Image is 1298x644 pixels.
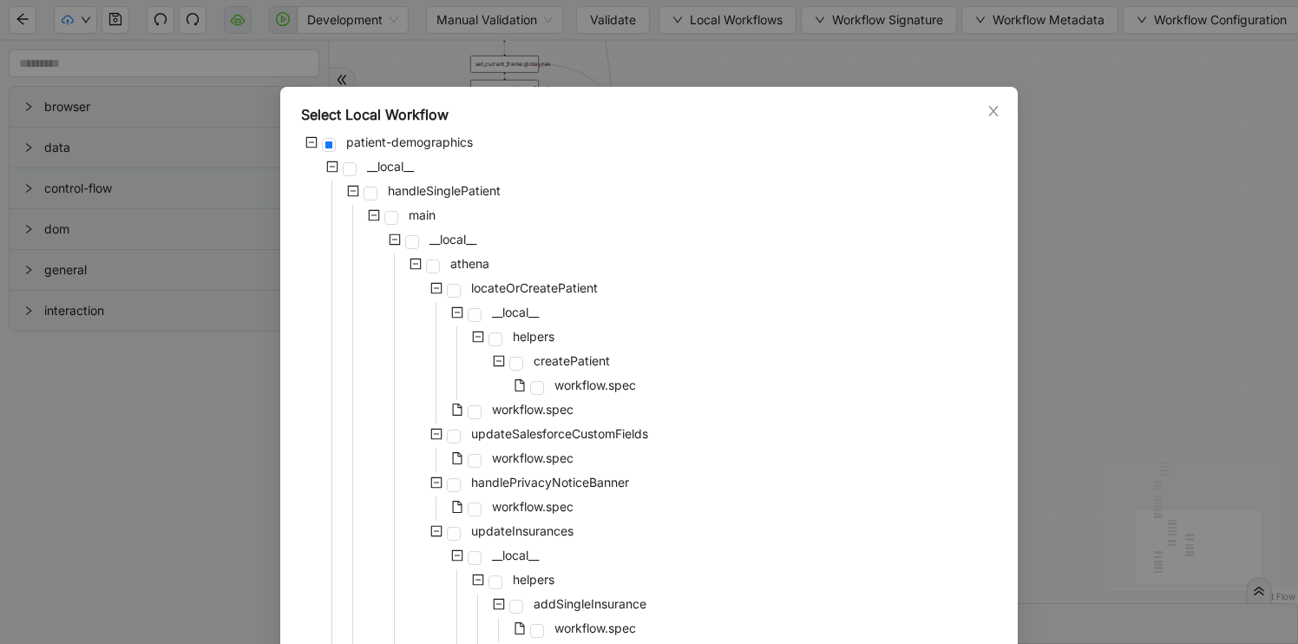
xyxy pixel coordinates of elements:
[514,622,526,634] span: file
[389,233,401,246] span: minus-square
[488,448,577,469] span: workflow.spec
[534,596,646,611] span: addSingleInsurance
[343,132,476,153] span: patient-demographics
[388,183,501,198] span: handleSinglePatient
[430,282,442,294] span: minus-square
[367,159,414,174] span: __local__
[347,185,359,197] span: minus-square
[368,209,380,221] span: minus-square
[471,280,598,295] span: locateOrCreatePatient
[493,355,505,367] span: minus-square
[530,594,650,614] span: addSingleInsurance
[409,207,436,222] span: main
[513,572,554,587] span: helpers
[514,379,526,391] span: file
[492,402,574,417] span: workflow.spec
[488,545,542,566] span: __local__
[492,499,574,514] span: workflow.spec
[509,326,558,347] span: helpers
[471,426,648,441] span: updateSalesforceCustomFields
[430,525,442,537] span: minus-square
[472,574,484,586] span: minus-square
[492,450,574,465] span: workflow.spec
[450,256,489,271] span: athena
[472,331,484,343] span: minus-square
[451,306,463,319] span: minus-square
[451,501,463,513] span: file
[447,253,493,274] span: athena
[513,329,554,344] span: helpers
[534,353,610,368] span: createPatient
[451,452,463,464] span: file
[451,549,463,562] span: minus-square
[405,205,439,226] span: main
[326,161,338,173] span: minus-square
[493,598,505,610] span: minus-square
[426,229,480,250] span: __local__
[984,102,1003,121] button: Close
[468,424,652,444] span: updateSalesforceCustomFields
[551,618,639,639] span: workflow.spec
[305,136,318,148] span: minus-square
[987,104,1000,118] span: close
[471,523,574,538] span: updateInsurances
[488,496,577,517] span: workflow.spec
[468,521,577,542] span: updateInsurances
[488,302,542,323] span: __local__
[554,621,636,635] span: workflow.spec
[384,181,504,201] span: handleSinglePatient
[468,472,633,493] span: handlePrivacyNoticeBanner
[551,375,639,396] span: workflow.spec
[451,404,463,416] span: file
[530,351,613,371] span: createPatient
[410,258,422,270] span: minus-square
[430,476,442,489] span: minus-square
[301,104,997,125] div: Select Local Workflow
[488,399,577,420] span: workflow.spec
[509,569,558,590] span: helpers
[429,232,476,246] span: __local__
[346,135,473,149] span: patient-demographics
[554,378,636,392] span: workflow.spec
[492,548,539,562] span: __local__
[468,278,601,299] span: locateOrCreatePatient
[492,305,539,319] span: __local__
[430,428,442,440] span: minus-square
[364,156,417,177] span: __local__
[471,475,629,490] span: handlePrivacyNoticeBanner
